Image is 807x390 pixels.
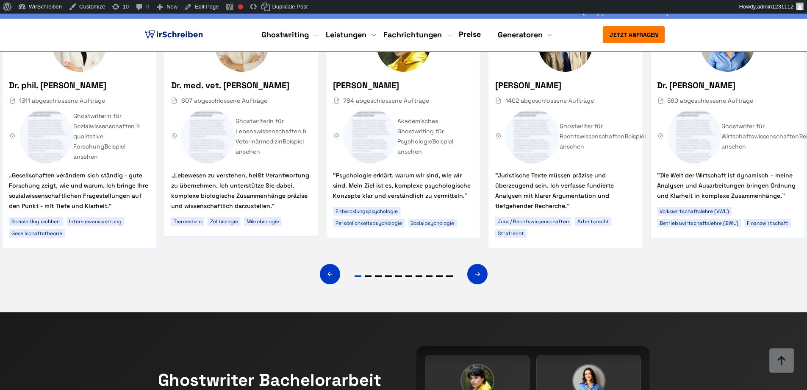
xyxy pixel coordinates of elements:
[575,217,612,226] li: Arbeitsrecht
[333,95,474,106] span: 784 abgeschlossene Aufträge
[244,217,282,226] li: Mikrobiologie
[416,275,422,277] span: Go to slide 7
[657,219,741,227] li: Betriebswirtschaftslehre (BWL)
[236,137,304,155] a: Beispiel ansehen
[426,275,433,277] span: Go to slide 8
[355,275,361,277] span: Go to slide 1
[436,275,443,277] span: Go to slide 9
[9,229,65,238] li: Gesellschaftstheorie
[408,219,457,227] li: Sozialpsychologie
[395,275,402,277] span: Go to slide 5
[383,30,442,40] a: Fachrichtungen
[744,219,791,227] li: Finanzwirtschaft
[9,95,150,106] span: 1311 abgeschlossene Aufträge
[657,170,798,201] span: "Die Welt der Wirtschaft ist dynamisch – meine Analysen und Ausarbeitungen bringen Ordnung und Kl...
[171,95,312,106] span: 607 abgeschlossene Aufträge
[326,10,481,238] div: 1 / 10
[236,116,312,157] div: Ghostwriterin für Lebenswissenschaften & Veterinärmedizin
[495,79,561,92] span: [PERSON_NAME]
[405,275,412,277] span: Go to slide 6
[397,137,453,155] a: Beispiel ansehen
[171,79,289,92] span: Dr. med. vet. [PERSON_NAME]
[238,4,243,9] div: Focus keyphrase not set
[560,132,646,150] a: Beispiel ansehen
[181,109,236,163] img: Dr. med. vet. Katharina Busch
[320,264,340,284] div: Previous slide
[171,217,204,226] li: Tiermedizin
[67,217,124,226] li: Interviewauswertung
[657,79,735,92] span: Dr. [PERSON_NAME]
[757,3,793,10] span: admin1231112
[9,79,106,92] span: Dr. phil. [PERSON_NAME]
[560,121,646,152] div: Ghostwriter für Rechtswissenschaften
[2,10,157,248] div: 9 / 10
[397,116,474,157] div: Akademisches Ghostwriting für Psychologie
[495,217,571,226] li: Jura / Rechtswissenschaften
[261,30,309,40] a: Ghostwriting
[19,109,73,163] img: Dr. phil. Jana Becker
[73,143,125,160] a: Beispiel ansehen
[171,170,312,211] span: „Lebewesen zu verstehen, heißt Verantwortung zu übernehmen. Ich unterstütze Sie dabei, komplexe b...
[333,219,405,227] li: Persönlichkeitspsychologie
[467,264,488,284] div: Next slide
[657,207,732,216] li: Volkswirtschaftslehre (VWL)
[326,30,366,40] a: Leistungen
[73,111,150,162] div: Ghostwriterin für Sozialwissenschaften & qualitative Forschung
[365,275,372,277] span: Go to slide 2
[375,275,382,277] span: Go to slide 3
[333,207,400,216] li: Entwicklungspsychologie
[333,170,474,201] span: "Psychologie erklärt, warum wir sind, wie wir sind. Mein Ziel ist es, komplexe psychologische Kon...
[667,109,721,163] img: Dr. Anna-Lena Schröder
[650,10,805,238] div: 3 / 10
[488,10,643,248] div: 2 / 10
[769,348,794,374] img: button top
[495,229,527,238] li: Strafrecht
[333,79,399,92] span: [PERSON_NAME]
[495,95,636,106] span: 1402 abgeschlossene Aufträge
[208,217,241,226] li: Zellbiologie
[498,30,543,40] a: Generatoren
[459,29,481,39] a: Preise
[495,170,636,211] span: "Juristische Texte müssen präzise und überzeugend sein. Ich verfasse fundierte Analysen mit klare...
[505,109,560,163] img: Prof. Dr. Markus Steinbach
[603,26,665,43] button: Jetzt anfragen
[385,275,392,277] span: Go to slide 4
[446,275,453,277] span: Go to slide 10
[657,95,798,106] span: 560 abgeschlossene Aufträge
[343,109,397,163] img: Dr. Laura Müller
[164,10,319,236] div: 10 / 10
[143,28,205,41] img: logo ghostwriter-österreich
[9,217,63,226] li: Soziale Ungleichheit
[9,170,150,211] span: „Gesellschaften verändern sich ständig - gute Forschung zeigt, wie und warum. Ich bringe Ihre soz...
